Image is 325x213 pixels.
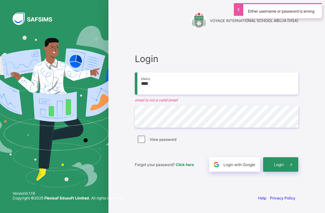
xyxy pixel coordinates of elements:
[258,196,266,200] a: Help
[223,162,255,167] span: Login with Google
[274,162,284,167] span: Login
[135,98,298,102] em: email is not a valid email
[243,3,322,18] div: Either username or password is wrong
[135,162,194,167] span: Forgot your password?
[13,13,60,25] img: SAFSIMS Logo
[13,191,124,196] span: Version 0.1.19
[150,137,176,142] label: View password
[13,196,124,200] span: Copyright © 2025 All rights reserved.
[44,196,90,200] strong: Flexisaf Edusoft Limited.
[210,18,298,23] span: VOYAGE INTERNATIONAL SCHOOL ABUJA (VISA)
[270,196,295,200] a: Privacy Policy
[176,162,194,167] a: Click here
[213,161,220,168] img: google.396cfc9801f0270233282035f929180a.svg
[135,53,298,64] span: Login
